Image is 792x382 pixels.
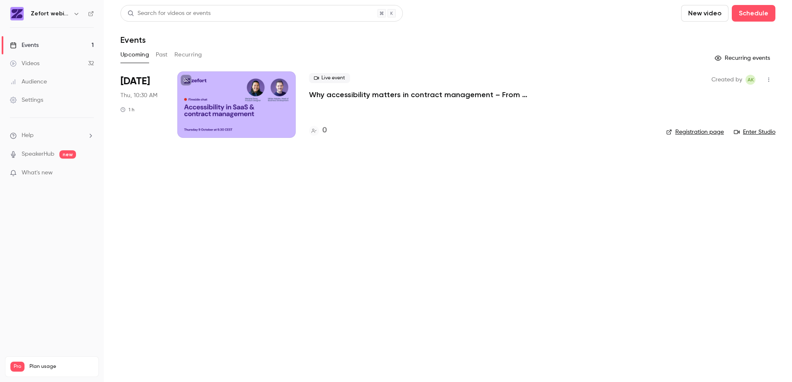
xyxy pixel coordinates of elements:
div: Audience [10,78,47,86]
span: [DATE] [120,75,150,88]
h1: Events [120,35,146,45]
span: Pro [10,362,25,372]
div: Settings [10,96,43,104]
a: SpeakerHub [22,150,54,159]
button: Recurring events [711,51,775,65]
span: Help [22,131,34,140]
a: Why accessibility matters in contract management – From regulation to real-world usability [309,90,558,100]
h6: Zefort webinars [31,10,70,18]
span: Anna Kauppila [745,75,755,85]
div: Oct 9 Thu, 10:30 AM (Europe/Helsinki) [120,71,164,138]
a: 0 [309,125,327,136]
span: new [59,150,76,159]
span: Live event [309,73,350,83]
li: help-dropdown-opener [10,131,94,140]
span: Thu, 10:30 AM [120,91,157,100]
span: Created by [711,75,742,85]
img: Zefort webinars [10,7,24,20]
div: Events [10,41,39,49]
h4: 0 [322,125,327,136]
button: Past [156,48,168,61]
div: 1 h [120,106,135,113]
a: Enter Studio [734,128,775,136]
span: Plan usage [29,363,93,370]
a: Registration page [666,128,724,136]
span: AK [748,75,754,85]
button: Schedule [732,5,775,22]
div: Search for videos or events [128,9,211,18]
button: New video [681,5,728,22]
span: What's new [22,169,53,177]
iframe: Noticeable Trigger [84,169,94,177]
button: Upcoming [120,48,149,61]
button: Recurring [174,48,202,61]
div: Videos [10,59,39,68]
